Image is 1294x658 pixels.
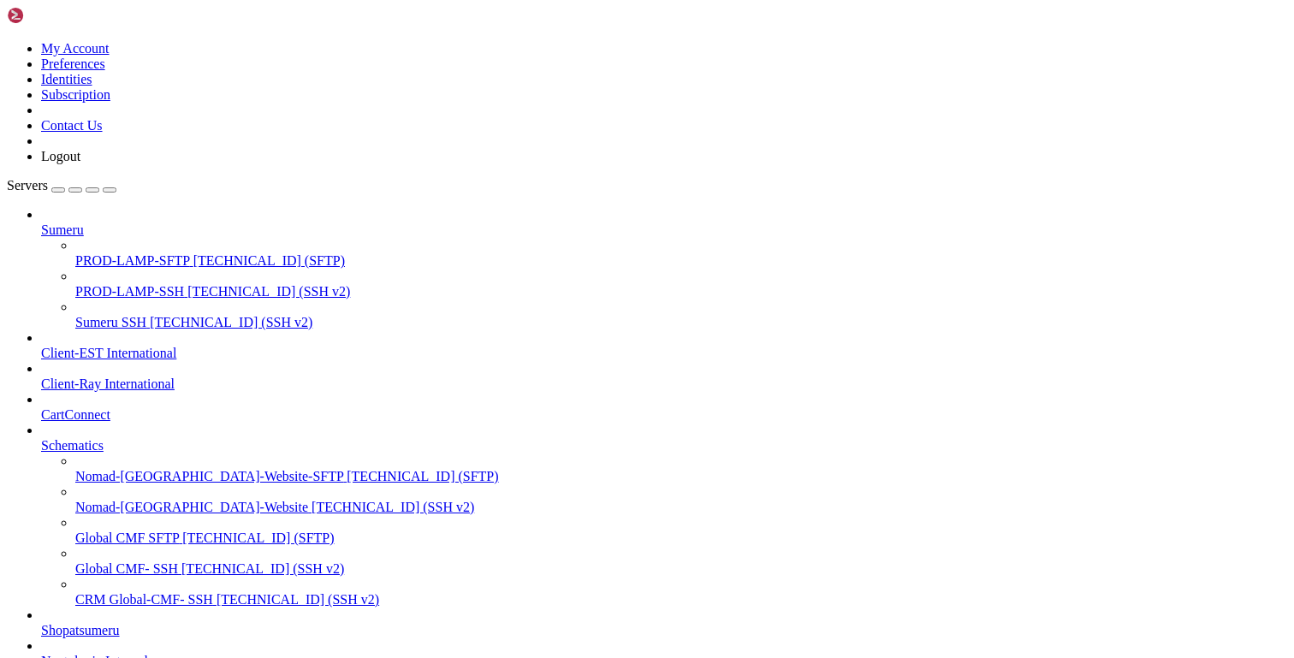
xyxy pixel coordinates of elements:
[347,469,498,483] span: [TECHNICAL_ID] (SFTP)
[75,515,1287,546] li: Global CMF SFTP [TECHNICAL_ID] (SFTP)
[41,72,92,86] a: Identities
[75,592,213,607] span: CRM Global-CMF- SSH
[75,269,1287,299] li: PROD-LAMP-SSH [TECHNICAL_ID] (SSH v2)
[75,577,1287,608] li: CRM Global-CMF- SSH [TECHNICAL_ID] (SSH v2)
[150,315,312,329] span: [TECHNICAL_ID] (SSH v2)
[182,531,334,545] span: [TECHNICAL_ID] (SFTP)
[75,284,1287,299] a: PROD-LAMP-SSH [TECHNICAL_ID] (SSH v2)
[41,361,1287,392] li: Client-Ray International
[75,284,184,299] span: PROD-LAMP-SSH
[7,7,105,24] img: Shellngn
[41,118,103,133] a: Contact Us
[75,484,1287,515] li: Nomad-[GEOGRAPHIC_DATA]-Website [TECHNICAL_ID] (SSH v2)
[75,469,343,483] span: Nomad-[GEOGRAPHIC_DATA]-Website-SFTP
[41,222,1287,238] a: Sumeru
[75,315,146,329] span: Sumeru SSH
[41,149,80,163] a: Logout
[41,222,84,237] span: Sumeru
[41,392,1287,423] li: CartConnect
[41,41,110,56] a: My Account
[75,299,1287,330] li: Sumeru SSH [TECHNICAL_ID] (SSH v2)
[75,315,1287,330] a: Sumeru SSH [TECHNICAL_ID] (SSH v2)
[41,346,1287,361] a: Client-EST International
[75,592,1287,608] a: CRM Global-CMF- SSH [TECHNICAL_ID] (SSH v2)
[75,531,179,545] span: Global CMF SFTP
[75,469,1287,484] a: Nomad-[GEOGRAPHIC_DATA]-Website-SFTP [TECHNICAL_ID] (SFTP)
[41,56,105,71] a: Preferences
[41,407,1287,423] a: CartConnect
[41,376,175,391] span: Client-Ray International
[75,561,1287,577] a: Global CMF- SSH [TECHNICAL_ID] (SSH v2)
[41,376,1287,392] a: Client-Ray International
[187,284,350,299] span: [TECHNICAL_ID] (SSH v2)
[41,87,110,102] a: Subscription
[41,407,110,422] span: CartConnect
[41,623,1287,638] a: Shopatsumeru
[75,500,308,514] span: Nomad-[GEOGRAPHIC_DATA]-Website
[75,561,178,576] span: Global CMF- SSH
[217,592,379,607] span: [TECHNICAL_ID] (SSH v2)
[7,178,116,193] a: Servers
[41,438,1287,453] a: Schematics
[75,253,190,268] span: PROD-LAMP-SFTP
[41,623,120,637] span: Shopatsumeru
[41,438,104,453] span: Schematics
[75,546,1287,577] li: Global CMF- SSH [TECHNICAL_ID] (SSH v2)
[41,346,176,360] span: Client-EST International
[41,423,1287,608] li: Schematics
[312,500,474,514] span: [TECHNICAL_ID] (SSH v2)
[193,253,345,268] span: [TECHNICAL_ID] (SFTP)
[41,330,1287,361] li: Client-EST International
[75,238,1287,269] li: PROD-LAMP-SFTP [TECHNICAL_ID] (SFTP)
[75,453,1287,484] li: Nomad-[GEOGRAPHIC_DATA]-Website-SFTP [TECHNICAL_ID] (SFTP)
[7,178,48,193] span: Servers
[75,253,1287,269] a: PROD-LAMP-SFTP [TECHNICAL_ID] (SFTP)
[75,531,1287,546] a: Global CMF SFTP [TECHNICAL_ID] (SFTP)
[181,561,344,576] span: [TECHNICAL_ID] (SSH v2)
[41,207,1287,330] li: Sumeru
[75,500,1287,515] a: Nomad-[GEOGRAPHIC_DATA]-Website [TECHNICAL_ID] (SSH v2)
[41,608,1287,638] li: Shopatsumeru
